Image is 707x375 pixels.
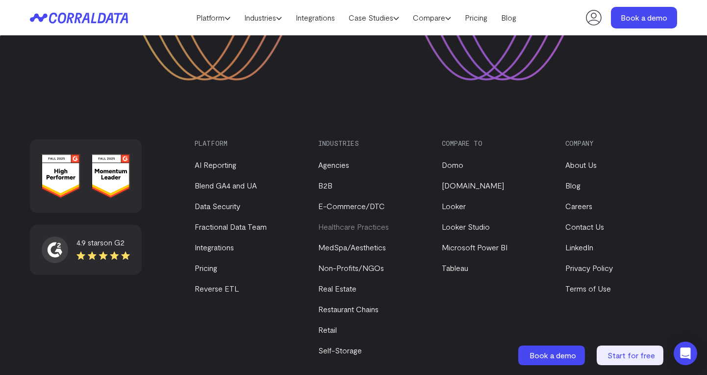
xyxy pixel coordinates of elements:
a: Agencies [318,160,349,169]
a: Integrations [195,242,234,252]
a: Reverse ETL [195,284,239,293]
div: Open Intercom Messenger [674,342,697,365]
a: Self-Storage [318,346,362,355]
a: [DOMAIN_NAME] [442,181,504,190]
a: Privacy Policy [565,263,613,272]
a: Terms of Use [565,284,611,293]
a: E-Commerce/DTC [318,201,385,211]
a: Blog [494,10,523,25]
a: Fractional Data Team [195,222,267,231]
a: Microsoft Power BI [442,242,507,252]
a: 4.9 starson G2 [42,237,130,263]
a: Tableau [442,263,468,272]
span: Book a demo [530,350,576,360]
a: Retail [318,325,337,334]
a: LinkedIn [565,242,593,252]
a: Careers [565,201,592,211]
a: Blend GA4 and UA [195,181,257,190]
a: Start for free [597,346,665,365]
a: Book a demo [611,7,677,28]
a: B2B [318,181,332,190]
a: Compare [406,10,458,25]
span: Start for free [607,350,655,360]
a: Industries [237,10,289,25]
a: Restaurant Chains [318,304,379,314]
a: Pricing [195,263,217,272]
h3: Industries [318,139,425,147]
a: Integrations [289,10,342,25]
a: Platform [189,10,237,25]
h3: Compare to [442,139,549,147]
a: Contact Us [565,222,604,231]
a: Real Estate [318,284,356,293]
a: Looker Studio [442,222,490,231]
a: Healthcare Practices [318,222,389,231]
a: Data Security [195,201,240,211]
a: Book a demo [518,346,587,365]
a: Domo [442,160,463,169]
a: AI Reporting [195,160,236,169]
div: 4.9 stars [76,237,130,248]
h3: Company [565,139,672,147]
a: Blog [565,181,581,190]
a: MedSpa/Aesthetics [318,242,386,252]
a: Non-Profits/NGOs [318,263,384,272]
h3: Platform [195,139,302,147]
a: Case Studies [342,10,406,25]
span: on G2 [103,238,125,247]
a: Pricing [458,10,494,25]
a: Looker [442,201,466,211]
a: About Us [565,160,597,169]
